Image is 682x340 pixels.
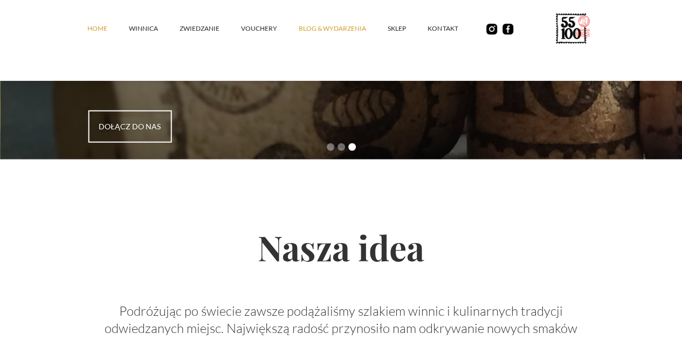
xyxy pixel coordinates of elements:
a: Home [87,12,129,45]
a: winnica [129,12,180,45]
a: kontakt [428,12,479,45]
a: SKLEP [388,12,428,45]
a: ZWIEDZANIE [180,12,241,45]
strong: Nasza idea [258,224,424,270]
a: vouchery [241,12,299,45]
a: Blog & Wydarzenia [299,12,388,45]
div: Show slide 1 of 3 [327,143,334,151]
div: Show slide 3 of 3 [348,143,356,151]
div: Show slide 2 of 3 [337,143,345,151]
a: dołącz do nas [88,110,171,143]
